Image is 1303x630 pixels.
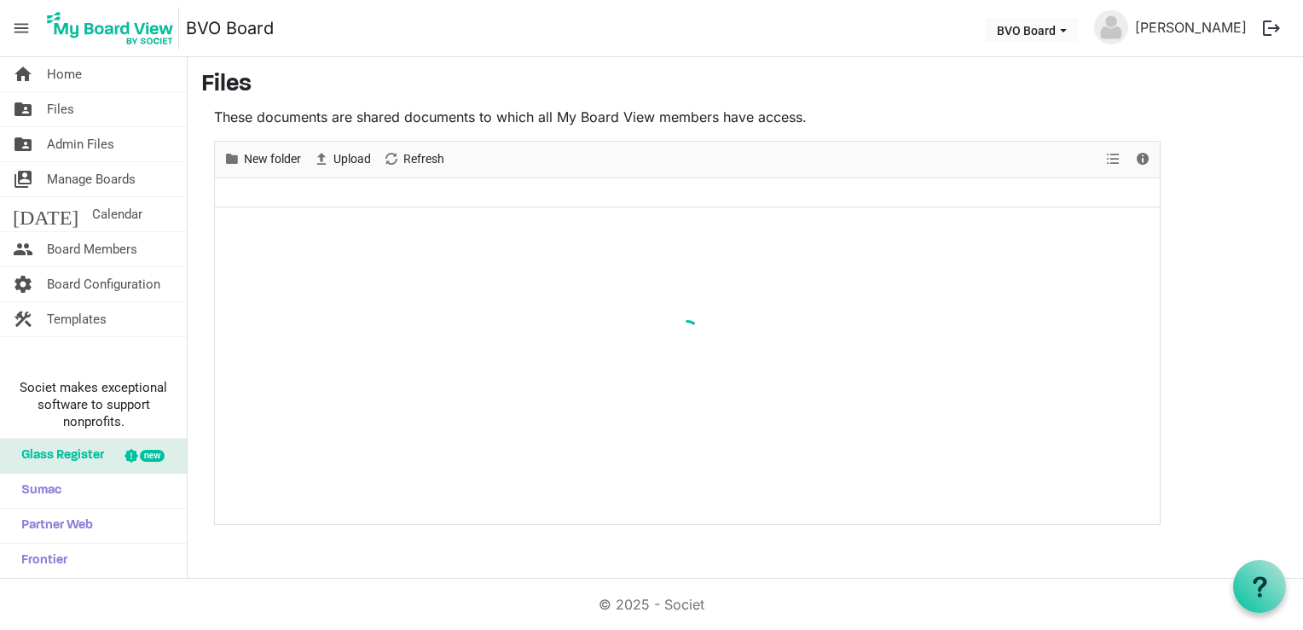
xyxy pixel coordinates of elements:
[13,162,33,196] span: switch_account
[42,7,179,50] img: My Board View Logo
[1094,10,1128,44] img: no-profile-picture.svg
[986,18,1078,42] button: BVO Board dropdownbutton
[8,379,179,430] span: Societ makes exceptional software to support nonprofits.
[47,162,136,196] span: Manage Boards
[214,107,1161,127] p: These documents are shared documents to which all My Board View members have access.
[1254,10,1289,46] button: logout
[47,267,160,301] span: Board Configuration
[13,197,78,231] span: [DATE]
[13,127,33,161] span: folder_shared
[47,57,82,91] span: Home
[5,12,38,44] span: menu
[201,71,1289,100] h3: Files
[47,127,114,161] span: Admin Files
[13,232,33,266] span: people
[13,509,93,543] span: Partner Web
[140,450,165,462] div: new
[13,267,33,301] span: settings
[1128,10,1254,44] a: [PERSON_NAME]
[13,544,67,578] span: Frontier
[42,7,186,50] a: My Board View Logo
[13,439,104,473] span: Glass Register
[47,302,107,336] span: Templates
[13,92,33,126] span: folder_shared
[13,57,33,91] span: home
[186,11,274,45] a: BVO Board
[599,596,704,613] a: © 2025 - Societ
[92,197,142,231] span: Calendar
[47,232,137,266] span: Board Members
[13,474,61,508] span: Sumac
[13,302,33,336] span: construction
[47,92,74,126] span: Files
